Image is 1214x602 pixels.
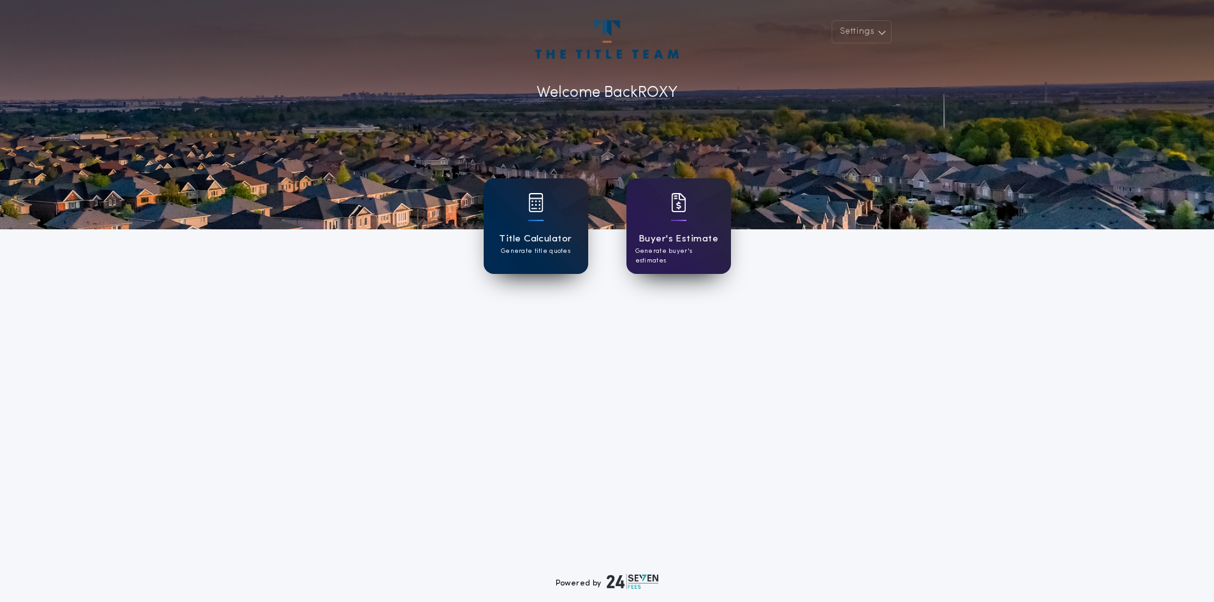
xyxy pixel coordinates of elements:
[556,574,659,589] div: Powered by
[635,247,722,266] p: Generate buyer's estimates
[639,232,718,247] h1: Buyer's Estimate
[499,232,572,247] h1: Title Calculator
[832,20,892,43] button: Settings
[607,574,659,589] img: logo
[484,178,588,274] a: card iconTitle CalculatorGenerate title quotes
[537,82,677,104] p: Welcome Back ROXY
[535,20,678,59] img: account-logo
[671,193,686,212] img: card icon
[626,178,731,274] a: card iconBuyer's EstimateGenerate buyer's estimates
[528,193,544,212] img: card icon
[501,247,570,256] p: Generate title quotes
